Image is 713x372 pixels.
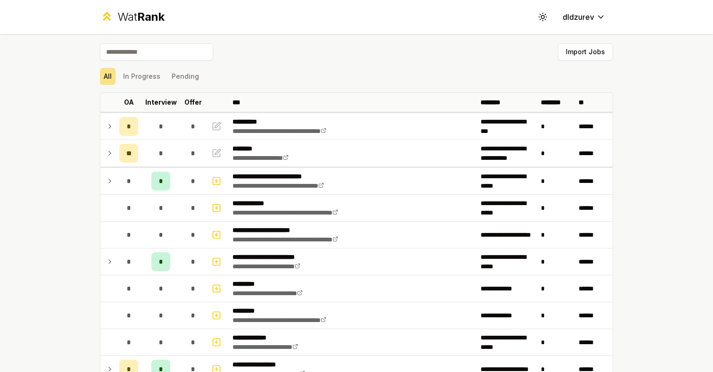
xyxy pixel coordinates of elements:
button: All [100,68,116,85]
button: dldzurev [555,8,613,25]
button: Pending [168,68,203,85]
a: WatRank [100,9,165,25]
span: dldzurev [563,11,594,23]
p: OA [124,98,134,107]
div: Wat [117,9,165,25]
button: Import Jobs [558,43,613,60]
p: Interview [145,98,177,107]
button: In Progress [119,68,164,85]
p: Offer [184,98,202,107]
span: Rank [137,10,165,24]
